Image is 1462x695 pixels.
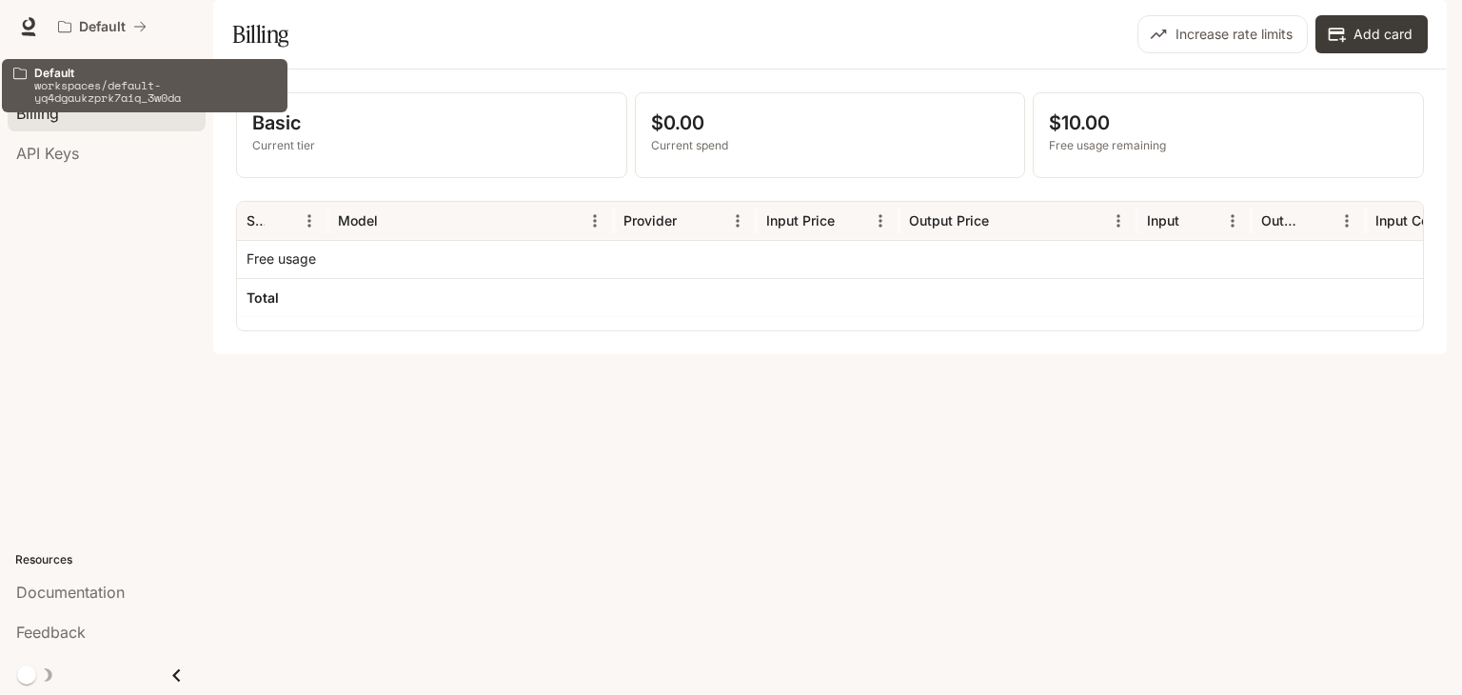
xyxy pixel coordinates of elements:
h6: Total [247,288,279,308]
button: Menu [1104,207,1133,235]
div: Service [247,212,265,228]
button: Add card [1315,15,1428,53]
p: Free usage remaining [1049,137,1408,154]
div: Input Price [766,212,835,228]
p: Default [34,67,276,79]
p: $10.00 [1049,109,1408,137]
div: Output Price [909,212,989,228]
button: Menu [581,207,609,235]
p: workspaces/default-yq4dgaukzprk7aiq_3w0da [34,79,276,104]
button: Menu [295,207,324,235]
h1: Billing [232,15,288,53]
button: Increase rate limits [1137,15,1308,53]
p: Free usage [247,249,316,268]
button: Menu [866,207,895,235]
p: Default [79,19,126,35]
button: Sort [1304,207,1333,235]
p: Current spend [651,137,1010,154]
button: Menu [1333,207,1361,235]
button: Sort [679,207,707,235]
p: Basic [252,109,611,137]
div: Model [338,212,378,228]
button: Menu [1218,207,1247,235]
div: Provider [623,212,677,228]
button: Menu [723,207,752,235]
div: Output [1261,212,1302,228]
button: Sort [1181,207,1210,235]
div: Input Cost [1375,212,1441,228]
div: Input [1147,212,1179,228]
button: Sort [991,207,1019,235]
button: Sort [267,207,295,235]
button: All workspaces [49,8,155,46]
button: Sort [380,207,408,235]
p: Current tier [252,137,611,154]
button: Sort [837,207,865,235]
p: $0.00 [651,109,1010,137]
